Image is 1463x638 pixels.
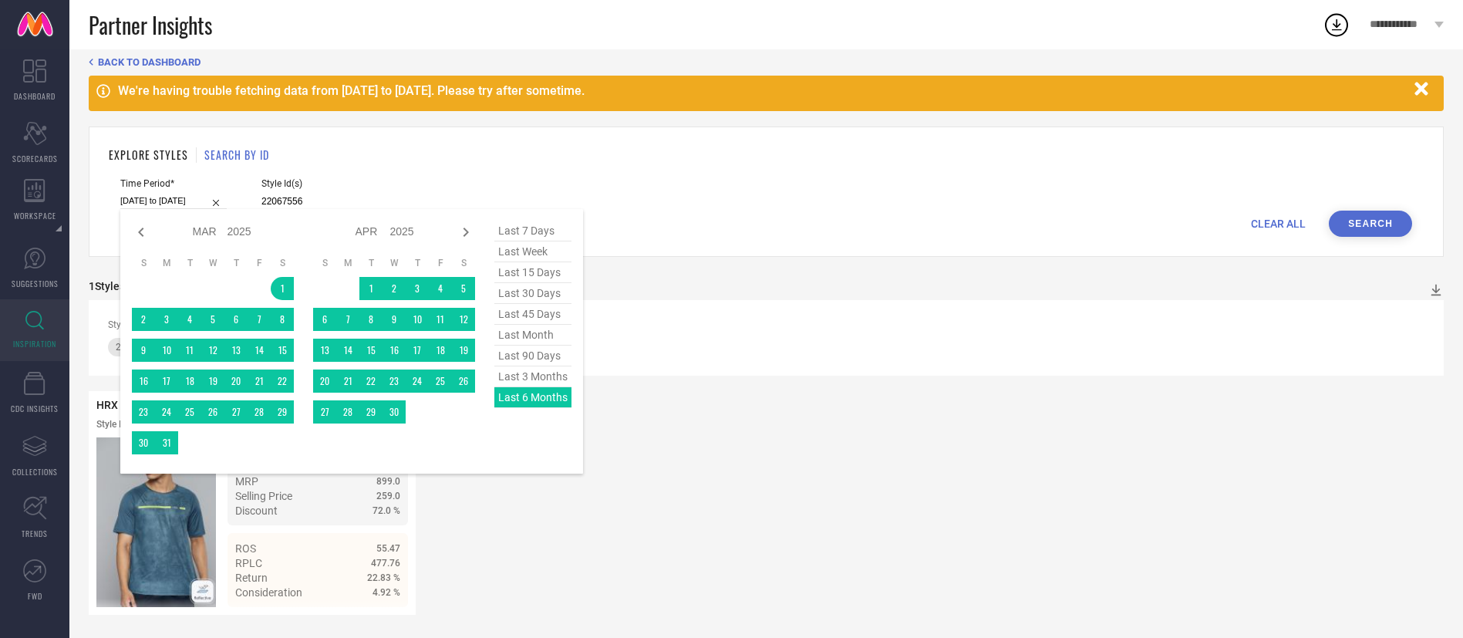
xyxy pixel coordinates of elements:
span: 55.47 [376,543,400,554]
td: Tue Mar 25 2025 [178,400,201,424]
td: Fri Mar 28 2025 [248,400,271,424]
th: Friday [248,257,271,269]
td: Mon Apr 21 2025 [336,370,359,393]
td: Thu Mar 13 2025 [224,339,248,362]
td: Thu Apr 03 2025 [406,277,429,300]
div: Back TO Dashboard [89,56,1444,68]
th: Sunday [313,257,336,269]
h1: EXPLORE STYLES [109,147,188,163]
td: Fri Mar 21 2025 [248,370,271,393]
td: Fri Mar 14 2025 [248,339,271,362]
td: Mon Mar 24 2025 [155,400,178,424]
td: Tue Apr 01 2025 [359,277,383,300]
span: Return [235,572,268,584]
span: TRENDS [22,528,48,539]
span: last week [494,241,571,262]
span: COLLECTIONS [12,466,58,478]
span: 22.83 % [367,572,400,583]
button: Search [1329,211,1412,237]
td: Sat Apr 26 2025 [452,370,475,393]
td: Fri Mar 07 2025 [248,308,271,331]
td: Sun Apr 20 2025 [313,370,336,393]
td: Tue Mar 11 2025 [178,339,201,362]
span: FWD [28,590,42,602]
div: We're having trouble fetching data from [DATE] to [DATE]. Please try after sometime. [118,83,1407,98]
td: Wed Apr 23 2025 [383,370,406,393]
div: Previous month [132,223,150,241]
div: Open download list [1323,11,1350,39]
td: Mon Mar 17 2025 [155,370,178,393]
span: last month [494,325,571,346]
div: Style Ids [108,319,1424,330]
span: INSPIRATION [13,338,56,349]
td: Sat Mar 22 2025 [271,370,294,393]
th: Thursday [406,257,429,269]
td: Tue Apr 15 2025 [359,339,383,362]
td: Wed Mar 05 2025 [201,308,224,331]
span: ROS [235,542,256,555]
th: Friday [429,257,452,269]
td: Sun Mar 02 2025 [132,308,155,331]
span: Partner Insights [89,9,212,41]
input: Select time period [120,193,227,209]
span: last 7 days [494,221,571,241]
span: last 15 days [494,262,571,283]
td: Tue Apr 29 2025 [359,400,383,424]
td: Sat Apr 05 2025 [452,277,475,300]
td: Sun Mar 09 2025 [132,339,155,362]
td: Sun Mar 16 2025 [132,370,155,393]
span: Consideration [235,586,302,599]
td: Thu Apr 10 2025 [406,308,429,331]
h1: SEARCH BY ID [204,147,269,163]
td: Mon Mar 10 2025 [155,339,178,362]
th: Saturday [271,257,294,269]
td: Wed Mar 19 2025 [201,370,224,393]
td: Sun Apr 13 2025 [313,339,336,362]
span: last 45 days [494,304,571,325]
span: 899.0 [376,476,400,487]
td: Wed Apr 02 2025 [383,277,406,300]
th: Tuesday [178,257,201,269]
span: 259.0 [376,491,400,501]
td: Thu Mar 20 2025 [224,370,248,393]
td: Tue Apr 08 2025 [359,308,383,331]
th: Monday [336,257,359,269]
span: RPLC [235,557,262,569]
div: Click to view image [96,437,216,607]
span: 22067556 [116,342,159,353]
span: 477.76 [371,558,400,569]
span: Style Id(s) [261,178,485,189]
th: Saturday [452,257,475,269]
span: Details [366,614,400,626]
td: Mon Apr 07 2025 [336,308,359,331]
span: Selling Price [235,490,292,502]
td: Sun Apr 06 2025 [313,308,336,331]
td: Thu Mar 06 2025 [224,308,248,331]
a: Details [350,614,400,626]
td: Sat Mar 01 2025 [271,277,294,300]
td: Sat Apr 12 2025 [452,308,475,331]
td: Mon Apr 14 2025 [336,339,359,362]
span: last 30 days [494,283,571,304]
span: last 90 days [494,346,571,366]
span: SUGGESTIONS [12,278,59,289]
td: Wed Apr 30 2025 [383,400,406,424]
td: Wed Apr 09 2025 [383,308,406,331]
div: Style ID: 22067556 [96,419,173,430]
span: MRP [235,475,258,488]
span: Time Period* [120,178,227,189]
span: SCORECARDS [12,153,58,164]
td: Mon Mar 03 2025 [155,308,178,331]
span: Discount [235,505,278,517]
th: Monday [155,257,178,269]
span: HRX BY [PERSON_NAME] [96,399,219,411]
img: Style preview image [96,437,216,607]
div: 1 Styles [89,280,125,292]
td: Sat Apr 19 2025 [452,339,475,362]
td: Sat Mar 29 2025 [271,400,294,424]
td: Mon Mar 31 2025 [155,431,178,454]
span: CLEAR ALL [1251,218,1306,230]
input: Enter comma separated style ids e.g. 12345, 67890 [261,193,485,211]
th: Sunday [132,257,155,269]
td: Wed Mar 12 2025 [201,339,224,362]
